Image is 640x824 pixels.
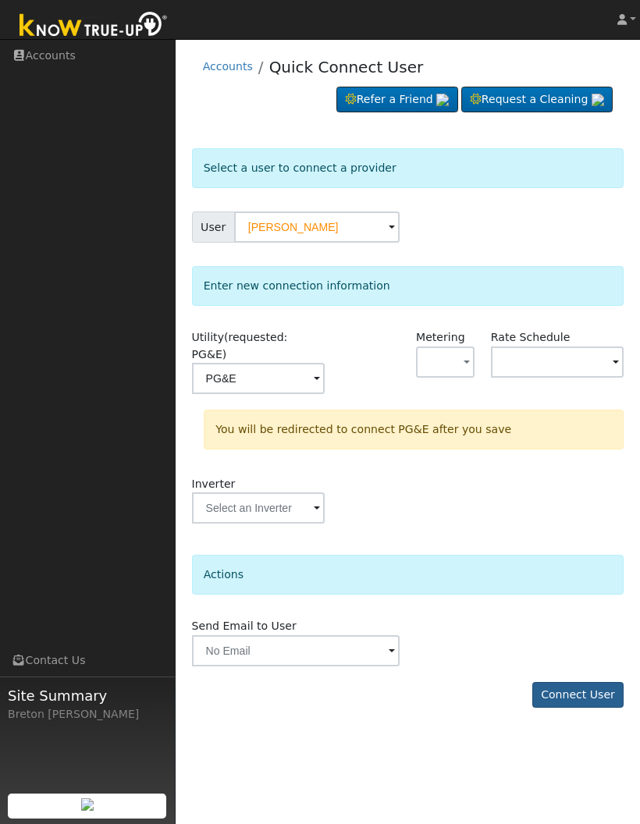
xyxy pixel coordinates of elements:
[234,211,400,243] input: Select a User
[192,635,400,666] input: No Email
[192,331,288,360] span: (requested: PG&E)
[269,58,424,76] a: Quick Connect User
[192,363,325,394] input: Select a Utility
[192,329,325,362] label: Utility
[491,329,570,346] label: Rate Schedule
[192,476,236,492] label: Inverter
[336,87,458,113] a: Refer a Friend
[461,87,613,113] a: Request a Cleaning
[12,9,176,44] img: Know True-Up
[8,706,167,723] div: Breton [PERSON_NAME]
[203,60,253,73] a: Accounts
[192,266,624,306] div: Enter new connection information
[532,682,624,709] button: Connect User
[192,211,235,243] span: User
[192,148,624,188] div: Select a user to connect a provider
[192,555,624,595] div: Actions
[192,618,297,634] label: Send Email to User
[592,94,604,106] img: retrieve
[81,798,94,811] img: retrieve
[8,685,167,706] span: Site Summary
[436,94,449,106] img: retrieve
[192,492,325,524] input: Select an Inverter
[416,329,465,346] label: Metering
[204,410,624,449] div: You will be redirected to connect PG&E after you save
